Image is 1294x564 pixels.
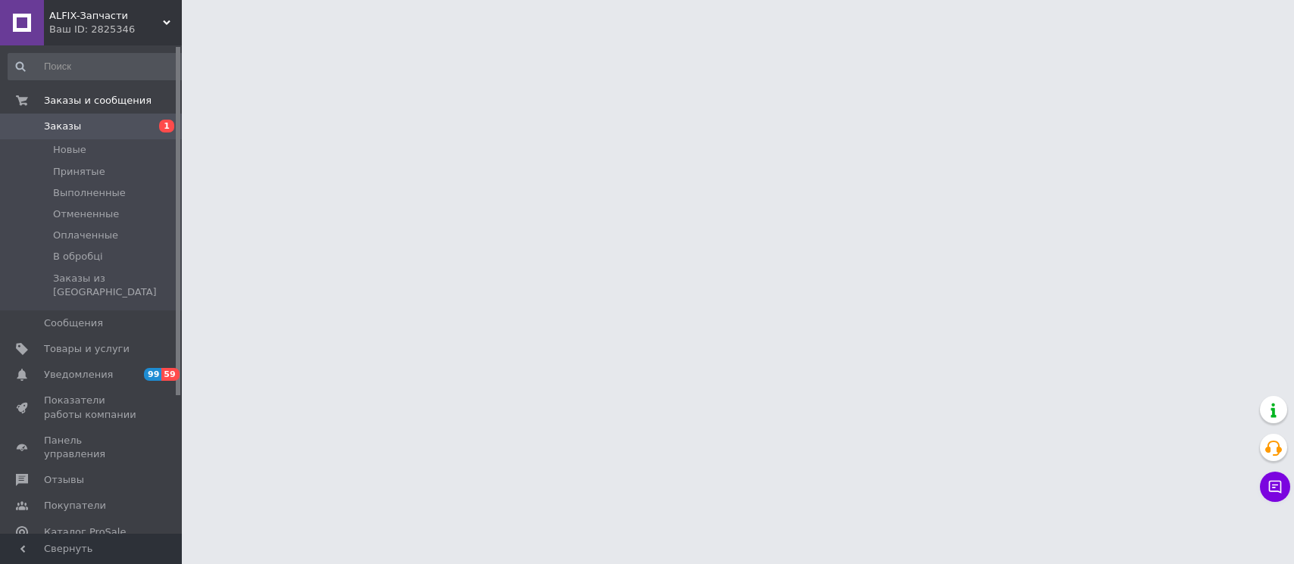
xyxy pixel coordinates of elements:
[1260,472,1290,502] button: Чат с покупателем
[53,250,103,263] span: В обробці
[44,434,140,461] span: Панель управления
[53,207,119,221] span: Отмененные
[44,473,84,487] span: Отзывы
[53,229,118,242] span: Оплаченные
[161,368,179,381] span: 59
[53,272,189,299] span: Заказы из [GEOGRAPHIC_DATA]
[53,165,105,179] span: Принятые
[44,120,81,133] span: Заказы
[44,525,126,539] span: Каталог ProSale
[144,368,161,381] span: 99
[44,394,140,421] span: Показатели работы компании
[44,342,130,356] span: Товары и услуги
[49,23,182,36] div: Ваш ID: 2825346
[44,499,106,513] span: Покупатели
[159,120,174,132] span: 1
[44,368,113,382] span: Уведомления
[49,9,163,23] span: ALFIX-Запчасти
[44,316,103,330] span: Сообщения
[8,53,190,80] input: Поиск
[53,143,86,157] span: Новые
[44,94,152,108] span: Заказы и сообщения
[53,186,126,200] span: Выполненные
